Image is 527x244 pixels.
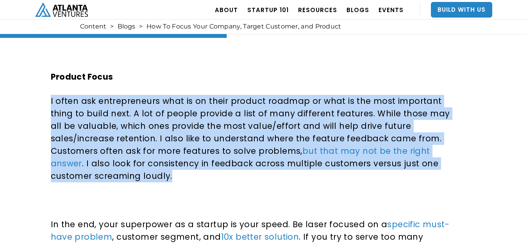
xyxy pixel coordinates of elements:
p: I often ask entrepreneurs what is on their product roadmap or what is the most important thing to... [51,95,455,182]
p: ‍ [51,194,455,207]
div: How To Focus Your Company, Target Customer, and Product [146,23,341,30]
div: > [110,23,114,30]
a: Build With Us [431,2,492,18]
a: 10x better solution [221,231,299,242]
div: > [139,23,143,30]
a: Content [80,23,106,30]
a: but that may not be the right answer [51,145,430,169]
a: Blogs [118,23,135,30]
p: ‍ [51,46,455,59]
strong: Product Focus [51,71,113,82]
a: specific must-have problem [51,219,449,242]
